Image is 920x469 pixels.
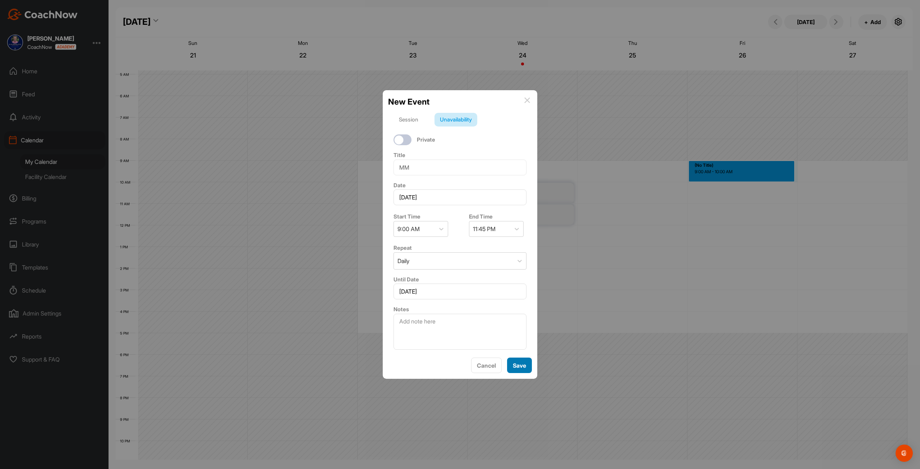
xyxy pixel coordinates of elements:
label: Start Time [394,213,420,220]
div: Daily [397,257,409,265]
label: Private [417,136,435,144]
input: Select Date [394,189,526,205]
div: 9:00 AM [397,225,420,233]
div: Session [394,113,424,127]
div: 11:45 PM [473,225,496,233]
label: Until Date [394,276,419,283]
button: Cancel [471,358,502,373]
img: info [524,97,530,103]
input: Select Date [394,284,526,299]
input: Event Name [394,160,526,175]
button: Save [507,358,532,373]
label: Title [394,152,405,158]
div: Unavailability [434,113,477,127]
label: End Time [469,213,493,220]
label: Repeat [394,244,412,251]
div: Open Intercom Messenger [896,445,913,462]
h2: New Event [388,96,429,108]
label: Notes [394,306,409,313]
label: Date [394,182,406,189]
